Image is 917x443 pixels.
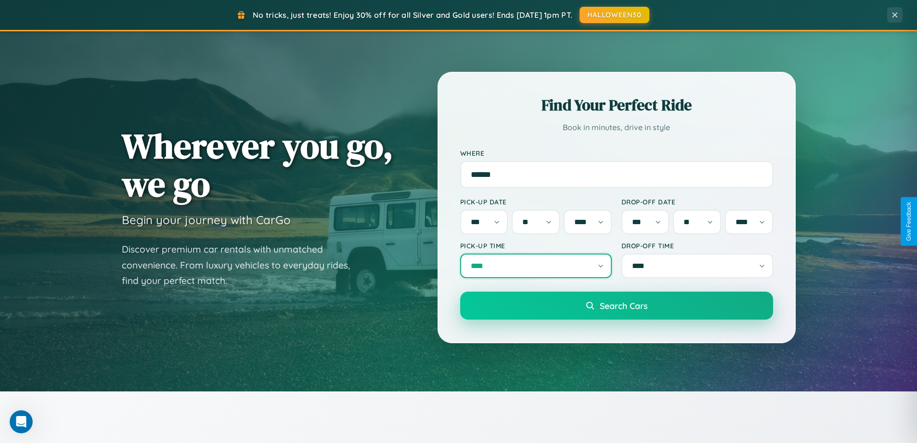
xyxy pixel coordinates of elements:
[460,94,773,116] h2: Find Your Perfect Ride
[122,127,393,203] h1: Wherever you go, we go
[905,202,912,241] div: Give Feedback
[122,242,362,289] p: Discover premium car rentals with unmatched convenience. From luxury vehicles to everyday rides, ...
[621,242,773,250] label: Drop-off Time
[253,10,572,20] span: No tricks, just treats! Enjoy 30% off for all Silver and Gold users! Ends [DATE] 1pm PT.
[10,410,33,433] iframe: Intercom live chat
[460,149,773,157] label: Where
[600,300,647,311] span: Search Cars
[122,213,291,227] h3: Begin your journey with CarGo
[460,292,773,320] button: Search Cars
[621,198,773,206] label: Drop-off Date
[460,242,612,250] label: Pick-up Time
[460,198,612,206] label: Pick-up Date
[580,7,649,23] button: HALLOWEEN30
[460,121,773,134] p: Book in minutes, drive in style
